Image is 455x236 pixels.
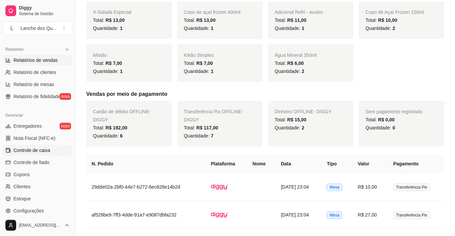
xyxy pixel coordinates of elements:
[184,17,216,23] span: Total:
[211,26,214,31] span: 1
[93,61,122,66] span: Total:
[93,125,127,130] span: Total:
[19,5,70,11] span: Diggy
[378,17,397,23] span: R$ 10,00
[93,133,123,139] span: Quantidade:
[13,159,50,166] span: Controle de fiado
[13,81,54,88] span: Relatório de mesas
[3,110,72,121] div: Gerenciar
[105,17,125,23] span: R$ 13,00
[184,125,218,130] span: Total:
[86,90,444,98] h5: Vendas por meio de pagamento
[86,155,205,173] th: N. Pedido
[365,125,395,130] span: Quantidade:
[184,69,214,74] span: Quantidade:
[275,17,306,23] span: Total:
[3,181,72,192] a: Clientes
[19,11,70,16] span: Sistema de Gestão
[184,61,213,66] span: Total:
[184,109,243,122] span: Transferência Pix OFFLINE - DIGGY
[3,3,72,19] a: DiggySistema de Gestão
[13,207,44,214] span: Configurações
[287,61,304,66] span: R$ 6,00
[13,123,42,129] span: Entregadores
[275,69,304,74] span: Quantidade:
[327,184,342,191] span: Mesa
[275,52,317,58] span: Água Mineral 350ml
[287,117,306,122] span: R$ 15,00
[13,57,58,64] span: Relatórios de vendas
[3,55,72,66] a: Relatórios de vendas
[247,155,275,173] th: Nome
[196,61,213,66] span: R$ 7,00
[3,205,72,216] a: Configurações
[275,9,323,15] span: Adicional Refri - avulso
[3,217,72,233] button: [EMAIL_ADDRESS][DOMAIN_NAME]
[196,125,218,130] span: R$ 117,00
[120,69,123,74] span: 1
[302,125,304,130] span: 2
[365,9,424,15] span: Copo de Açaí Frozen 150ml
[3,193,72,204] a: Estoque
[287,17,306,23] span: R$ 11,00
[120,133,123,139] span: 6
[13,183,31,190] span: Clientes
[21,25,57,32] div: Lanche dos Qu ...
[365,109,422,114] span: Sem pagamento registrado
[13,171,30,178] span: Cupons
[93,26,123,31] span: Quantidade:
[275,26,304,31] span: Quantidade:
[19,223,62,228] span: [EMAIL_ADDRESS][DOMAIN_NAME]
[105,125,127,130] span: R$ 192,00
[393,184,430,191] span: Transferência Pix
[3,133,72,144] a: Nota Fiscal (NFC-e)
[184,133,214,139] span: Quantidade:
[275,109,332,114] span: Dinheiro OFFLINE - DIGGY
[86,173,205,201] td: 29dde02a-2bf0-44e7-b272-6ec828e14b2d
[93,52,107,58] span: Mistão
[3,145,72,156] a: Controle de caixa
[13,93,60,100] span: Relatório de fidelidade
[211,206,228,223] img: diggy
[275,61,304,66] span: Total:
[105,61,122,66] span: R$ 7,00
[302,26,304,31] span: 1
[393,211,430,219] span: Transferência Pix
[3,157,72,168] a: Controle de fiado
[3,91,72,102] a: Relatório de fidelidadenovo
[392,26,395,31] span: 2
[211,133,214,139] span: 7
[93,9,131,15] span: X-Salada Especial
[211,69,214,74] span: 1
[120,26,123,31] span: 1
[13,69,56,76] span: Relatório de clientes
[205,155,247,173] th: Plataforma
[302,69,304,74] span: 2
[388,155,444,173] th: Pagamento
[184,9,240,15] span: Copo de açaí frozen 400ml
[275,125,304,130] span: Quantidade:
[352,155,388,173] th: Valor
[352,173,388,201] td: R$ 10,00
[13,195,31,202] span: Estoque
[275,117,306,122] span: Total:
[365,117,394,122] span: Total:
[86,201,205,229] td: af528be9-7ff3-4dde-91a7-e9087dbfa232
[275,155,322,173] th: Data
[5,47,24,52] span: Relatórios
[93,69,123,74] span: Quantidade:
[13,147,50,154] span: Controle de caixa
[8,25,15,32] span: L
[321,155,352,173] th: Tipo
[275,201,322,229] td: [DATE] 23:04
[13,135,55,142] span: Nota Fiscal (NFC-e)
[3,22,72,35] button: Select a team
[275,173,322,201] td: [DATE] 23:04
[184,52,214,58] span: Kikão Simples
[196,17,216,23] span: R$ 13,00
[3,79,72,90] a: Relatório de mesas
[3,169,72,180] a: Cupons
[3,121,72,131] a: Entregadoresnovo
[211,179,228,195] img: diggy
[352,201,388,229] td: R$ 27,00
